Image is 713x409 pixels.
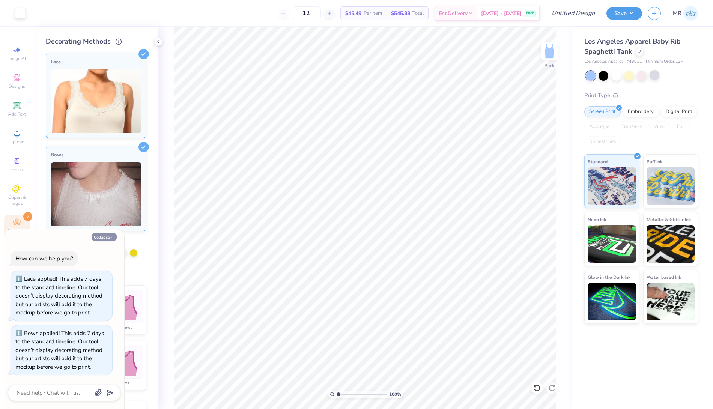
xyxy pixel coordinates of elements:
[673,6,698,21] a: MR
[646,59,683,65] span: Minimum Order: 12 +
[9,139,24,145] span: Upload
[647,158,662,165] span: Puff Ink
[584,121,614,132] div: Applique
[647,273,681,281] span: Water based Ink
[412,9,424,17] span: Total
[46,36,146,47] div: Decorating Methods
[673,9,681,18] span: MR
[588,283,636,320] img: Glow in the Dark Ink
[588,225,636,263] img: Neon Ink
[8,228,26,234] span: Decorate
[345,9,361,17] span: $45.49
[606,7,642,20] button: Save
[15,255,73,262] div: How can we help you?
[364,9,382,17] span: Per Item
[439,9,468,17] span: Est. Delivery
[588,215,606,223] span: Neon Ink
[15,329,104,371] div: Bows applied! This adds 7 days to the standard timeline. Our tool doesn’t display decorating meth...
[647,167,695,205] img: Puff Ink
[51,57,141,66] div: Lace
[51,150,141,159] div: Bows
[647,283,695,320] img: Water based Ink
[584,136,621,147] div: Rhinestones
[647,215,691,223] span: Metallic & Glitter Ink
[292,6,321,20] input: – –
[588,167,636,205] img: Standard
[546,6,601,21] input: Untitled Design
[8,56,26,62] span: Image AI
[8,111,26,117] span: Add Text
[588,273,630,281] span: Glow in the Dark Ink
[617,121,647,132] div: Transfers
[481,9,522,17] span: [DATE] - [DATE]
[542,44,557,59] img: Back
[588,158,608,165] span: Standard
[584,59,623,65] span: Los Angeles Apparel
[51,162,141,226] img: Bows
[526,11,534,16] span: FREE
[11,167,23,173] span: Greek
[661,106,697,117] div: Digital Print
[672,121,690,132] div: Foil
[545,62,554,69] div: Back
[51,69,141,133] img: Lace
[389,391,401,398] span: 100 %
[4,194,30,206] span: Clipart & logos
[391,9,410,17] span: $545.88
[584,91,698,100] div: Print Type
[9,83,25,89] span: Designs
[584,37,681,56] span: Los Angeles Apparel Baby Rib Spaghetti Tank
[584,106,621,117] div: Screen Print
[23,212,32,221] span: 2
[649,121,670,132] div: Vinyl
[92,233,117,241] button: Collapse
[647,225,695,263] img: Metallic & Glitter Ink
[626,59,642,65] span: # 43011
[15,275,102,316] div: Lace applied! This adds 7 days to the standard timeline. Our tool doesn’t display decorating meth...
[683,6,698,21] img: Marley Rubin
[623,106,659,117] div: Embroidery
